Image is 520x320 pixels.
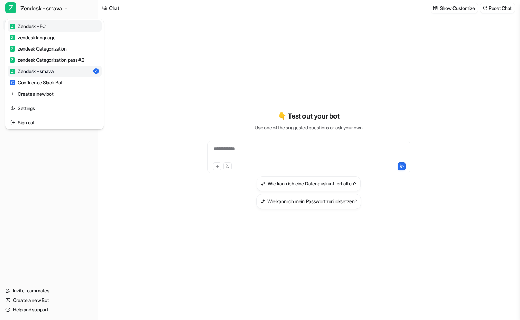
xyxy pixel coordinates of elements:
[10,105,15,112] img: reset
[10,57,15,63] span: Z
[10,24,15,29] span: Z
[8,102,102,114] a: Settings
[10,23,46,30] div: Zendesk - FC
[10,46,15,52] span: Z
[10,56,84,64] div: zendesk Categorization pass #2
[8,117,102,128] a: Sign out
[10,79,62,86] div: Confluence Slack Bot
[8,88,102,99] a: Create a new bot
[10,34,56,41] div: zendesk language
[10,80,15,85] span: C
[10,35,15,40] span: Z
[10,68,54,75] div: Zendesk - smava
[5,19,104,129] div: ZZendesk - smava
[10,90,15,97] img: reset
[10,69,15,74] span: Z
[5,2,16,13] span: Z
[10,119,15,126] img: reset
[20,3,62,13] span: Zendesk - smava
[10,45,67,52] div: zendesk Categorization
